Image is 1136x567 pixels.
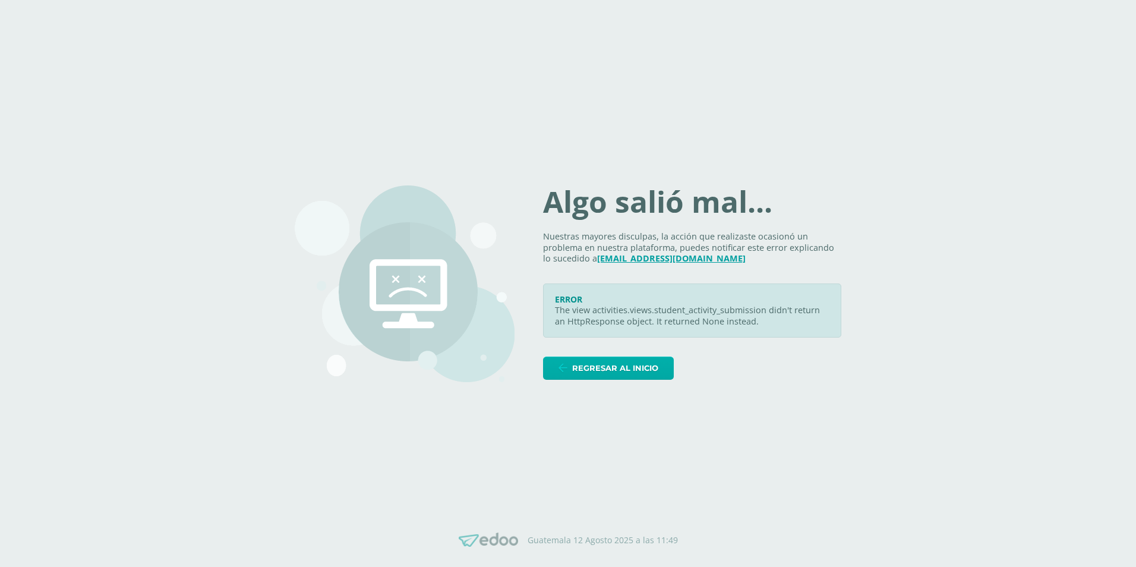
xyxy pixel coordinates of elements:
[295,185,515,382] img: 500.png
[555,294,582,305] span: ERROR
[459,533,518,547] img: Edoo
[597,253,746,264] a: [EMAIL_ADDRESS][DOMAIN_NAME]
[555,305,829,327] p: The view activities.views.student_activity_submission didn't return an HttpResponse object. It re...
[543,357,674,380] a: Regresar al inicio
[572,357,658,379] span: Regresar al inicio
[543,231,841,264] p: Nuestras mayores disculpas, la acción que realizaste ocasionó un problema en nuestra plataforma, ...
[528,535,678,546] p: Guatemala 12 Agosto 2025 a las 11:49
[543,187,841,217] h1: Algo salió mal...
